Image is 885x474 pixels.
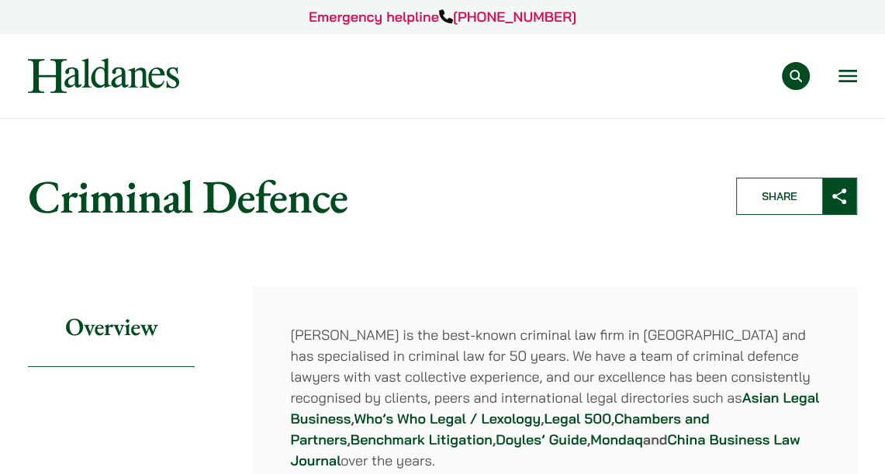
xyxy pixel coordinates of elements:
[590,431,643,448] a: Mondaq
[290,324,820,471] p: [PERSON_NAME] is the best-known criminal law firm in [GEOGRAPHIC_DATA] and has specialised in cri...
[351,431,493,448] a: Benchmark Litigation
[309,8,576,26] a: Emergency helpline[PHONE_NUMBER]
[587,431,590,448] strong: ,
[290,389,819,427] a: Asian Legal Business
[354,410,541,427] a: Who’s Who Legal / Lexology
[737,178,822,214] span: Share
[290,431,800,469] a: China Business Law Journal
[351,410,354,427] strong: ,
[28,168,710,224] h1: Criminal Defence
[736,178,857,215] button: Share
[541,410,544,427] strong: ,
[290,410,709,448] a: Chambers and Partners
[347,431,496,448] strong: , ,
[838,70,857,82] button: Open menu
[496,431,587,448] a: Doyles’ Guide
[643,431,668,448] strong: and
[28,58,179,93] img: Logo of Haldanes
[782,62,810,90] button: Search
[611,410,614,427] strong: ,
[544,410,610,427] a: Legal 500
[28,287,195,367] h2: Overview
